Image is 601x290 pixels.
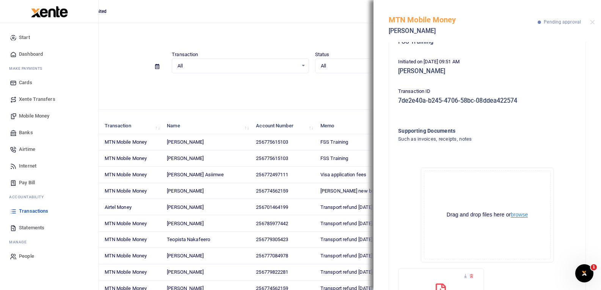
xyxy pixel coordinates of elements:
div: Drag and drop files here or [424,211,550,218]
span: [PERSON_NAME] [167,253,204,259]
h5: [PERSON_NAME] [398,67,576,75]
span: [PERSON_NAME] Asiimwe [167,172,224,177]
a: logo-small logo-large logo-large [30,8,68,14]
a: Mobile Money [6,108,92,124]
h4: Supporting Documents [398,127,546,135]
a: Dashboard [6,46,92,63]
th: Memo: activate to sort column ascending [316,118,400,134]
span: anage [13,239,27,245]
a: Xente Transfers [6,91,92,108]
span: All [177,62,298,70]
h5: MTN Mobile Money [389,15,538,24]
a: People [6,248,92,265]
span: Transport refund [DATE] [320,269,372,275]
span: Airtime [19,146,35,153]
p: Transaction ID [398,88,576,96]
a: Banks [6,124,92,141]
span: [PERSON_NAME] [167,269,204,275]
span: 256772497111 [256,172,288,177]
th: Account Number: activate to sort column ascending [252,118,316,134]
th: Name: activate to sort column ascending [163,118,252,134]
h5: 7de2e40a-b245-4706-58bc-08ddea422574 [398,97,576,105]
span: Transport refund [DATE] [320,221,372,226]
span: Statements [19,224,44,232]
span: [PERSON_NAME] [167,188,204,194]
div: File Uploader [421,168,554,262]
span: FSS Training [320,155,348,161]
span: Transport refund [DATE] [320,237,372,242]
span: [PERSON_NAME] new born gift [320,188,387,194]
span: FSS Training [320,139,348,145]
span: Teopista Nakafeero [167,237,210,242]
a: Statements [6,219,92,236]
span: 256775615103 [256,139,288,145]
span: Banks [19,129,33,136]
li: M [6,236,92,248]
span: [PERSON_NAME] [167,139,204,145]
span: Internet [19,162,36,170]
span: MTN Mobile Money [105,155,147,161]
button: browse [511,212,528,218]
span: MTN Mobile Money [105,269,147,275]
span: MTN Mobile Money [105,172,147,177]
span: Pay Bill [19,179,35,187]
span: Airtel Money [105,204,132,210]
span: Start [19,34,30,41]
label: Transaction [172,51,198,58]
a: Start [6,29,92,46]
span: Mobile Money [19,112,49,120]
a: Cards [6,74,92,91]
label: Status [315,51,330,58]
span: MTN Mobile Money [105,188,147,194]
p: Download [29,82,595,90]
span: Dashboard [19,50,43,58]
span: MTN Mobile Money [105,221,147,226]
th: Transaction: activate to sort column ascending [100,118,163,134]
span: Pending approval [544,19,581,25]
li: M [6,63,92,74]
span: Transport refund [DATE] [320,253,372,259]
span: 256701464199 [256,204,288,210]
span: All [321,62,441,70]
span: 256779305423 [256,237,288,242]
a: Pay Bill [6,174,92,191]
span: Transport refund [DATE] [320,204,372,210]
span: People [19,252,34,260]
span: [PERSON_NAME] [167,221,204,226]
span: 256774562159 [256,188,288,194]
span: Xente Transfers [19,96,55,103]
span: 256785977442 [256,221,288,226]
a: Internet [6,158,92,174]
span: 256779822281 [256,269,288,275]
li: Ac [6,191,92,203]
img: logo-large [31,6,68,17]
span: Cards [19,79,32,86]
span: [PERSON_NAME] [167,155,204,161]
h4: Such as invoices, receipts, notes [398,135,546,143]
a: Airtime [6,141,92,158]
h4: Transactions [29,33,595,41]
span: MTN Mobile Money [105,253,147,259]
span: countability [15,194,44,200]
h5: [PERSON_NAME] [389,27,538,35]
span: MTN Mobile Money [105,139,147,145]
iframe: Intercom live chat [575,264,593,282]
span: Transactions [19,207,48,215]
span: Visa application fees [320,172,366,177]
a: Transactions [6,203,92,219]
button: Close [590,20,595,25]
span: [PERSON_NAME] [167,204,204,210]
span: 256775615103 [256,155,288,161]
span: MTN Mobile Money [105,237,147,242]
span: 256777084978 [256,253,288,259]
span: 1 [591,264,597,270]
span: ake Payments [13,66,42,71]
p: Initiated on [DATE] 09:51 AM [398,58,576,66]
